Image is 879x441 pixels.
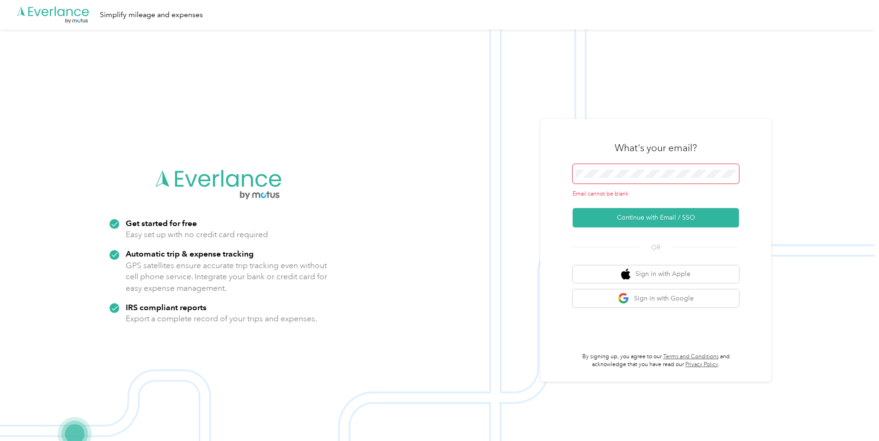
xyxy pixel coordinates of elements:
[126,218,197,228] strong: Get started for free
[126,260,328,294] p: GPS satellites ensure accurate trip tracking even without cell phone service. Integrate your bank...
[621,269,630,280] img: apple logo
[126,249,254,258] strong: Automatic trip & expense tracking
[618,293,629,304] img: google logo
[640,243,672,252] span: OR
[615,141,697,154] h3: What's your email?
[573,265,739,283] button: apple logoSign in with Apple
[126,313,317,325] p: Export a complete record of your trips and expenses.
[685,361,718,368] a: Privacy Policy
[126,229,268,240] p: Easy set up with no credit card required
[573,353,739,369] p: By signing up, you agree to our and acknowledge that you have read our .
[573,208,739,227] button: Continue with Email / SSO
[126,302,207,312] strong: IRS compliant reports
[573,190,739,198] div: Email cannot be blank
[573,289,739,307] button: google logoSign in with Google
[663,353,719,360] a: Terms and Conditions
[100,9,203,21] div: Simplify mileage and expenses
